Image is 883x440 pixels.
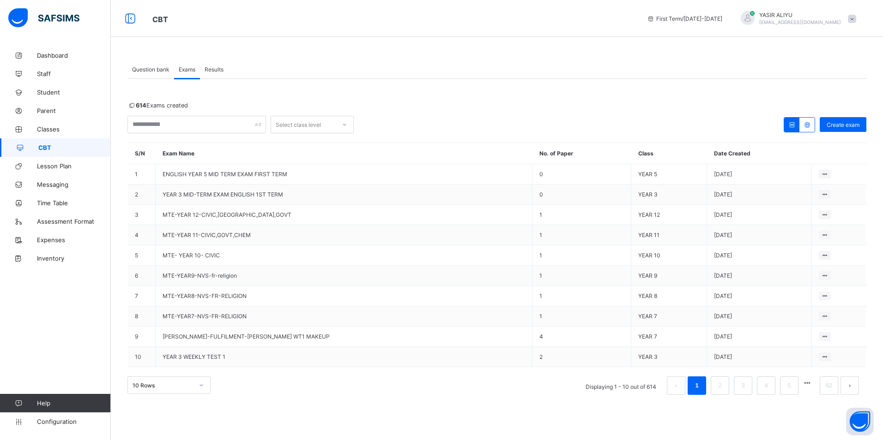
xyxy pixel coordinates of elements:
span: Exams [179,66,195,73]
span: CBT [38,144,111,151]
td: 6 [128,266,156,286]
th: S/N [128,143,156,164]
td: 4 [128,225,156,245]
td: YEAR 9 [631,266,707,286]
td: 9 [128,327,156,347]
td: YEAR 7 [631,306,707,327]
td: [DATE] [707,184,811,205]
td: [DATE] [707,266,811,286]
td: 3 [128,205,156,225]
td: 4 [532,327,631,347]
span: CBT [152,15,168,24]
div: Select class level [276,116,321,133]
td: 1 [532,245,631,266]
td: 5 [128,245,156,266]
span: [PERSON_NAME]-FULFILMENT-[PERSON_NAME] WT1 MAKEUP [163,333,330,340]
td: 2 [532,347,631,367]
a: 4 [762,380,770,392]
b: 614 [136,102,146,109]
button: prev page [667,376,685,395]
span: Messaging [37,181,111,188]
div: YASIRALIYU [732,11,861,26]
li: 62 [820,376,838,395]
span: Lesson Plan [37,162,111,170]
span: Exams created [127,102,188,109]
a: 2 [715,380,724,392]
span: [EMAIL_ADDRESS][DOMAIN_NAME] [759,19,841,25]
td: 1 [532,306,631,327]
span: MTE-YEAR 12-CIVIC,[GEOGRAPHIC_DATA],GOVT [163,211,291,218]
span: Expenses [37,236,111,244]
span: Question bank [132,66,169,73]
li: 上一页 [667,376,685,395]
td: [DATE] [707,286,811,306]
td: 8 [128,306,156,327]
span: MTE-YEAR7-NVS-FR-RELIGION [163,313,247,320]
td: YEAR 11 [631,225,707,245]
span: session/term information [647,15,722,22]
td: YEAR 3 [631,347,707,367]
span: ENGLISH YEAR 5 MID TERM EXAM FIRST TERM [163,171,287,178]
td: YEAR 8 [631,286,707,306]
li: 下一页 [841,376,859,395]
td: 7 [128,286,156,306]
td: YEAR 10 [631,245,707,266]
th: Exam Name [156,143,532,164]
td: 0 [532,164,631,184]
td: [DATE] [707,205,811,225]
img: safsims [8,8,79,28]
button: Open asap [846,408,874,435]
a: 3 [738,380,747,392]
span: Assessment Format [37,218,111,225]
span: YEAR 3 MID-TERM EXAM ENGLISH 1ST TERM [163,191,283,198]
span: Time Table [37,199,111,207]
span: Staff [37,70,111,77]
td: [DATE] [707,306,811,327]
td: 0 [532,184,631,205]
span: Student [37,89,111,96]
td: [DATE] [707,245,811,266]
td: [DATE] [707,164,811,184]
td: 1 [532,205,631,225]
li: 4 [757,376,775,395]
td: [DATE] [707,327,811,347]
td: [DATE] [707,225,811,245]
td: YEAR 3 [631,184,707,205]
div: 10 Rows [133,382,194,389]
span: Parent [37,107,111,114]
th: Class [631,143,707,164]
th: No. of Paper [532,143,631,164]
span: Results [205,66,224,73]
td: 10 [128,347,156,367]
span: Create exam [827,121,859,128]
li: 向后 5 页 [801,376,814,389]
th: Date Created [707,143,811,164]
a: 5 [785,380,793,392]
td: YEAR 7 [631,327,707,347]
li: 5 [780,376,798,395]
span: MTE-YEAR8-NVS-FR-RELIGION [163,292,247,299]
li: 2 [711,376,729,395]
span: Configuration [37,418,110,425]
td: 1 [532,286,631,306]
td: YEAR 12 [631,205,707,225]
span: Help [37,399,110,407]
span: YEAR 3 WEEKLY TEST 1 [163,353,225,360]
td: 1 [532,266,631,286]
a: 62 [823,380,835,392]
span: MTE-YEAR 11-CIVIC,GOVT,CHEM [163,232,251,238]
button: next page [841,376,859,395]
li: 3 [734,376,752,395]
td: 2 [128,184,156,205]
span: YASIR ALIYU [759,12,841,18]
td: 1 [128,164,156,184]
li: Displaying 1 - 10 out of 614 [579,376,663,395]
td: 1 [532,225,631,245]
span: Dashboard [37,52,111,59]
span: MTE-YEAR9-NVS-fr-religion [163,272,237,279]
span: Inventory [37,255,111,262]
span: Classes [37,125,111,133]
a: 1 [692,380,701,392]
li: 1 [688,376,706,395]
td: [DATE] [707,347,811,367]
